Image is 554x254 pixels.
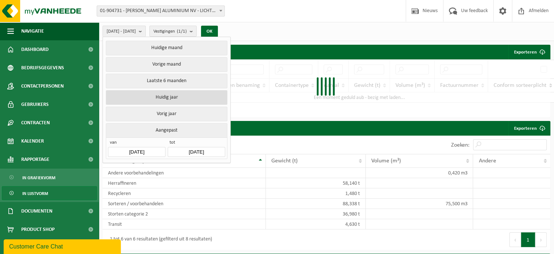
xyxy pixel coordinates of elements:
td: 0,420 m3 [366,168,473,178]
span: Navigatie [21,22,44,40]
td: Herraffineren [103,178,266,188]
td: Sorteren / voorbehandelen [103,199,266,209]
span: In grafiekvorm [22,171,55,185]
button: 1 [521,232,535,247]
label: Zoeken: [451,142,469,148]
button: OK [201,26,218,37]
td: Recycleren [103,188,266,199]
span: Volume (m³) [371,158,401,164]
span: Andere [479,158,496,164]
count: (1/1) [177,29,187,34]
td: 58,140 t [266,178,365,188]
span: Gewicht (t) [271,158,298,164]
button: [DATE] - [DATE] [103,26,146,37]
button: Vorige maand [106,57,227,72]
span: Dashboard [21,40,49,59]
span: [DATE] - [DATE] [107,26,136,37]
button: Next [535,232,547,247]
button: Previous [509,232,521,247]
button: Huidig jaar [106,90,227,105]
span: Product Shop [21,220,55,239]
td: Storten categorie 2 [103,209,266,219]
span: Kalender [21,132,44,150]
a: In grafiekvorm [2,170,97,184]
span: Vestigingen [153,26,187,37]
span: 01-904731 - REMI CLAEYS ALUMINIUM NV - LICHTERVELDE [97,5,225,16]
button: Laatste 6 maanden [106,74,227,88]
td: 1,480 t [266,188,365,199]
button: Vestigingen(1/1) [149,26,197,37]
span: Gebruikers [21,95,49,114]
button: Vorig jaar [106,107,227,121]
span: Bedrijfsgegevens [21,59,64,77]
td: Andere voorbehandelingen [103,168,266,178]
span: Contracten [21,114,50,132]
span: Rapportage [21,150,49,169]
span: Documenten [21,202,52,220]
button: Exporteren [508,45,550,59]
a: In lijstvorm [2,186,97,200]
div: 1 tot 6 van 6 resultaten (gefilterd uit 8 resultaten) [106,233,212,246]
button: Aangepast [106,123,227,137]
iframe: chat widget [4,238,122,254]
td: 36,980 t [266,209,365,219]
span: 01-904731 - REMI CLAEYS ALUMINIUM NV - LICHTERVELDE [97,6,224,16]
td: 75,500 m3 [366,199,473,209]
a: Exporteren [508,121,550,136]
td: 88,338 t [266,199,365,209]
span: Contactpersonen [21,77,64,95]
span: van [108,140,165,147]
button: Huidige maand [106,41,227,55]
span: In lijstvorm [22,187,48,200]
td: Transit [103,219,266,229]
td: 4,630 t [266,219,365,229]
span: tot [168,140,225,147]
